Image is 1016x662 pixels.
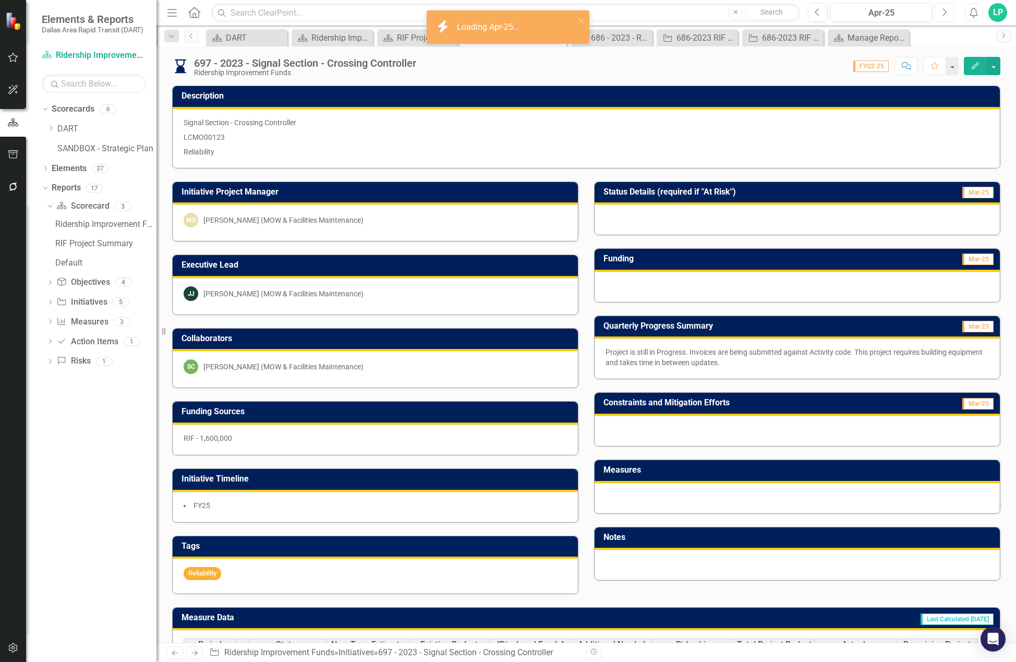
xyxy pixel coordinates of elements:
h3: Measure Data [182,613,519,622]
span: Search [760,8,783,16]
span: Reliability [184,567,221,580]
div: 4 [115,278,132,287]
span: Mar-25 [962,398,994,410]
a: 686 - 2023 - Rail Stations Elevator Protective Polycarbonate Installations [574,31,650,44]
a: Elements [52,163,87,175]
div: Ridership Improvement Funds [55,220,156,229]
span: Last Calculated [DATE] [921,613,994,625]
a: DART [57,123,156,135]
a: 686-2023 RIF PA Elevator Controller Upgrades [745,31,821,44]
img: In Progress [172,58,189,75]
h3: Status Details (required if "At Risk") [603,187,918,197]
h3: Executive Lead [182,260,573,270]
div: 686 - 2023 - Rail Stations Elevator Protective Polycarbonate Installations [591,31,650,44]
h3: Tags [182,541,573,551]
p: Signal Section - Crossing Controller [184,117,989,130]
h3: Description [182,91,995,101]
a: RIF Project Summary [380,31,456,44]
div: 697 - 2023 - Signal Section - Crossing Controller [378,647,553,657]
div: Open Intercom Messenger [981,627,1006,652]
button: LP [988,3,1007,22]
a: Objectives [56,276,110,288]
div: Ridership Improvement Funds [194,69,416,77]
a: Initiatives [338,647,374,657]
div: 5 [113,298,129,307]
span: Additional Needed [578,640,645,649]
div: MD [184,213,198,227]
a: Ridership Improvement Funds [53,216,156,233]
div: Ridership Improvement Funds [311,31,370,44]
span: Mar-25 [962,321,994,332]
h3: Notes [603,533,995,542]
p: Reliability [184,145,989,157]
a: Manage Reports [830,31,906,44]
a: Scorecards [52,103,94,115]
a: DART [209,31,285,44]
div: 1 [96,357,113,366]
div: 37 [92,164,108,173]
div: JJ [184,286,198,301]
h3: Funding [603,254,793,263]
a: Ridership Improvement Funds [224,647,334,657]
div: » » [209,647,578,659]
span: FYQ2-25 [853,61,889,72]
a: Measures [56,316,108,328]
div: [PERSON_NAME] (MOW & Facilities Maintenance) [203,215,364,225]
div: 697 - 2023 - Signal Section - Crossing Controller [194,57,416,69]
span: FY25 [193,501,210,510]
button: Apr-25 [830,3,932,22]
span: Near-Term Estimate to Board [329,640,406,658]
span: Actuals [842,640,869,649]
div: 1 [124,337,140,346]
small: Dallas Area Rapid Transit (DART) [42,26,143,34]
div: RIF Project Summary [55,239,156,248]
a: RIF Project Summary [53,235,156,252]
a: Reports [52,182,81,194]
span: Mar-25 [962,187,994,198]
button: Search [745,5,797,20]
h3: Initiative Timeline [182,474,573,484]
h3: Initiative Project Manager [182,187,573,197]
span: Remaining Project Budget [899,640,975,658]
div: 3 [115,202,131,211]
span: Total Project Budget (All Sources) [736,640,813,658]
span: Existing Budget [420,640,478,649]
span: Elements & Reports [42,13,143,26]
div: [PERSON_NAME] (MOW & Facilities Maintenance) [203,362,364,372]
div: 3 [114,317,130,326]
a: Default [53,255,156,271]
a: Ridership Improvement Funds [294,31,370,44]
div: Loading Apr-25... [457,21,522,33]
p: LCMO00123 [184,130,989,145]
div: Default [55,258,156,268]
div: 686-2023 RIF PA Elevator Controller Upgrades [762,31,821,44]
div: SC [184,359,198,374]
img: ClearPoint Strategy [5,11,24,30]
input: Search Below... [42,75,146,93]
h3: Measures [603,465,995,475]
img: 8DAGhfEEPCf229AAAAAElFTkSuQmCC [238,641,247,649]
a: 686-2023 RIF PA Remote Monitor Upgrade [659,31,735,44]
span: Mar-25 [962,254,994,265]
div: DART [226,31,285,44]
a: Action Items [56,336,118,348]
a: Risks [56,355,90,367]
a: Scorecard [56,200,109,212]
a: Ridership Improvement Funds [42,50,146,62]
div: 686-2023 RIF PA Remote Monitor Upgrade [676,31,735,44]
h3: Quarterly Progress Summary [603,321,905,331]
input: Search ClearPoint... [211,4,800,22]
span: "Displaced Funds" for Other Uses [492,640,569,658]
div: Manage Reports [848,31,906,44]
a: Initiatives [56,296,107,308]
p: RIF - 1,600,000 [184,433,567,443]
div: [PERSON_NAME] (MOW & Facilities Maintenance) [203,288,364,299]
div: 6 [100,105,116,114]
span: Period [198,640,222,649]
div: RIF Project Summary [397,31,456,44]
h3: Funding Sources [182,407,573,416]
h3: Constraints and Mitigation Efforts [603,398,915,407]
h3: Collaborators [182,334,573,343]
button: close [578,15,585,27]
